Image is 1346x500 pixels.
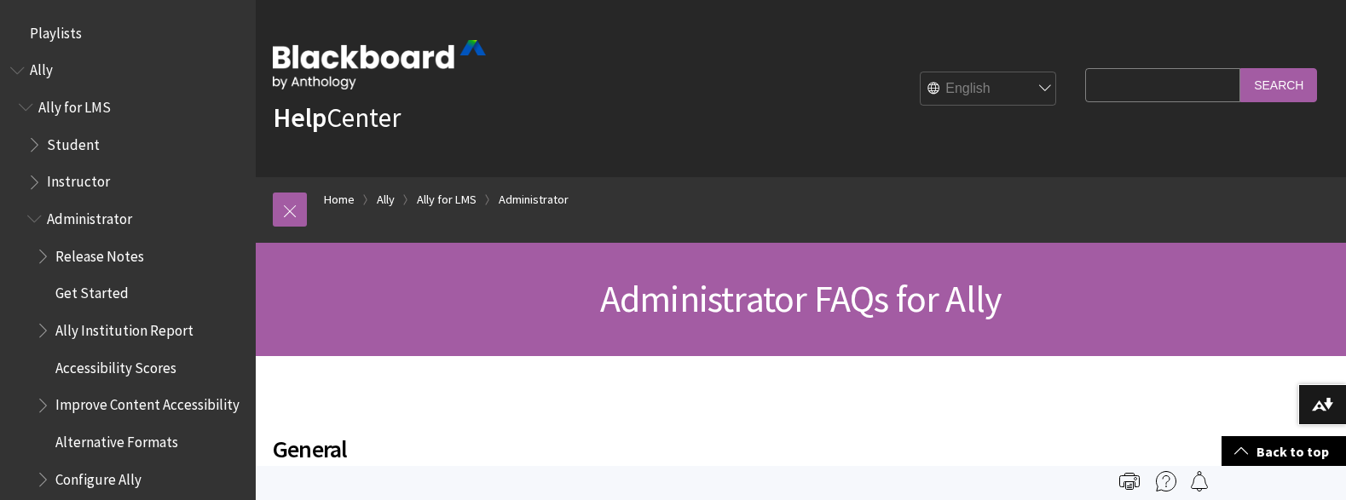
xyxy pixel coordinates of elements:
span: Release Notes [55,242,144,265]
span: Ally Institution Report [55,316,194,339]
span: Ally [30,56,53,79]
a: Back to top [1222,436,1346,468]
span: Configure Ally [55,465,142,488]
span: Ally for LMS [38,93,111,116]
a: Administrator [499,189,569,210]
a: Home [324,189,355,210]
select: Site Language Selector [921,72,1057,106]
img: Blackboard by Anthology [273,40,486,89]
img: Follow this page [1189,471,1210,491]
span: Alternative Formats [55,428,178,451]
span: Administrator FAQs for Ally [600,275,1002,322]
span: Get Started [55,279,129,302]
img: More help [1156,471,1176,491]
span: Accessibility Scores [55,353,176,376]
span: Administrator [47,204,132,227]
span: Student [47,130,100,153]
img: Print [1119,471,1140,491]
a: Ally [377,189,395,210]
span: Instructor [47,168,110,191]
span: Playlists [30,19,82,42]
input: Search [1240,68,1317,101]
span: General [273,431,1077,467]
a: HelpCenter [273,101,401,135]
nav: Book outline for Playlists [10,19,246,48]
a: Ally for LMS [417,189,477,210]
strong: Help [273,101,326,135]
span: Improve Content Accessibility [55,391,240,414]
